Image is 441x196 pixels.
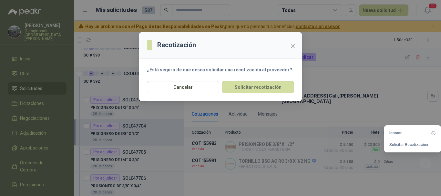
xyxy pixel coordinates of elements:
[147,81,219,93] button: Cancelar
[147,67,292,72] strong: ¿Está seguro de que desea solicitar una recotización al proveedor?
[222,81,294,93] button: Solicitar recotización
[290,44,295,49] span: close
[288,41,298,51] button: Close
[157,40,196,50] h3: Recotización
